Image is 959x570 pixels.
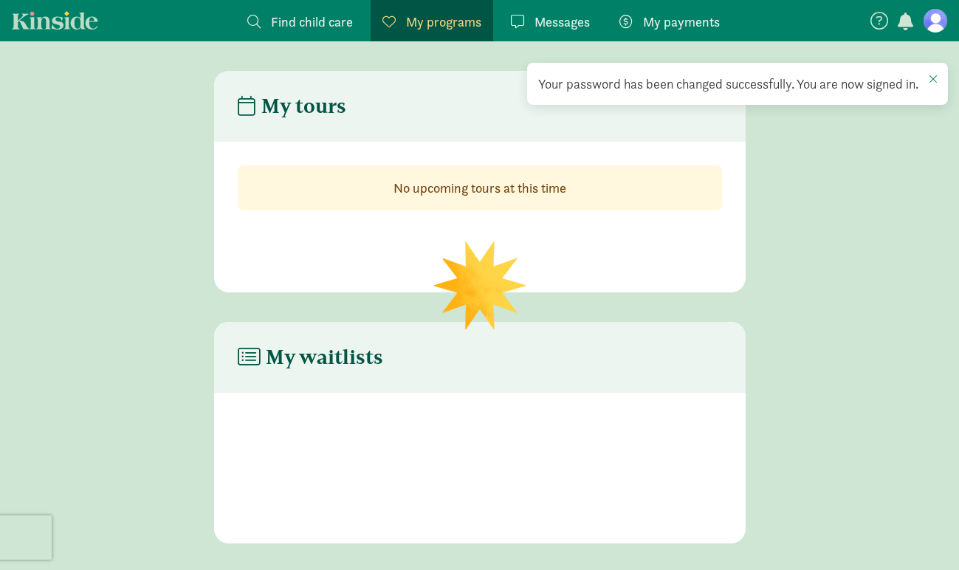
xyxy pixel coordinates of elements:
[238,346,383,369] h4: My waitlists
[643,12,720,32] span: My payments
[271,12,353,32] span: Find child care
[535,12,590,32] span: Messages
[406,12,481,32] span: My programs
[393,179,566,196] strong: No upcoming tours at this time
[238,95,346,118] h4: My tours
[538,74,937,94] div: Your password has been changed successfully. You are now signed in.
[12,11,98,30] a: Kinside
